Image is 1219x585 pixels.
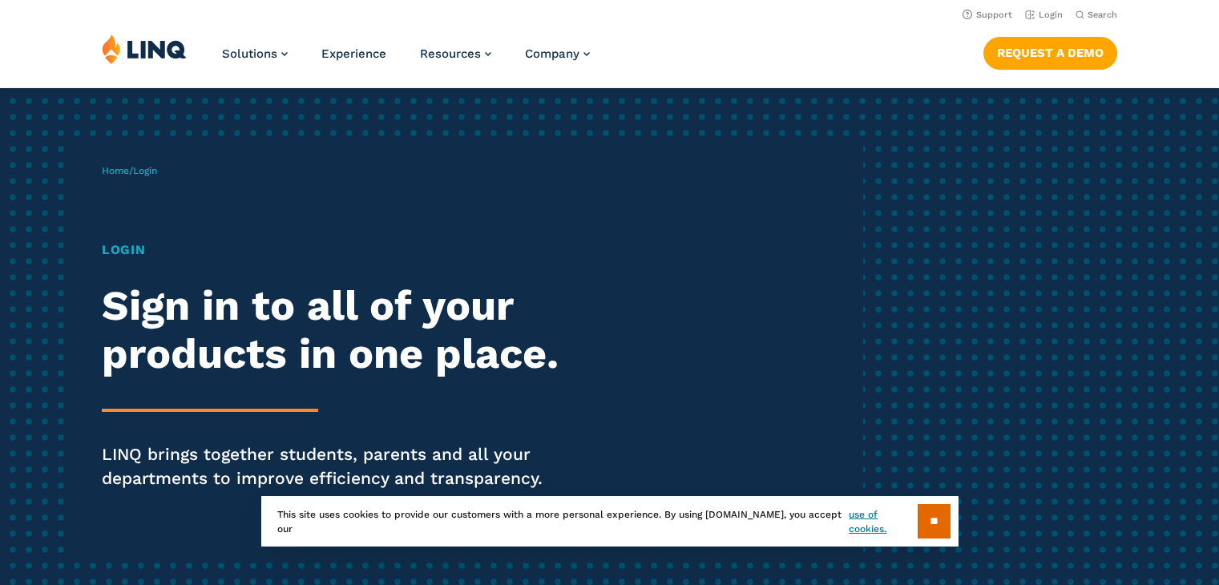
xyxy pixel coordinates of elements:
a: Solutions [222,46,288,61]
div: This site uses cookies to provide our customers with a more personal experience. By using [DOMAIN... [261,496,959,547]
span: Solutions [222,46,277,61]
a: Resources [420,46,491,61]
span: Company [525,46,579,61]
nav: Primary Navigation [222,34,590,87]
span: Login [133,165,157,176]
nav: Button Navigation [983,34,1117,69]
span: Search [1088,10,1117,20]
a: Login [1025,10,1063,20]
h1: Login [102,240,571,260]
h2: Sign in to all of your products in one place. [102,282,571,378]
img: LINQ | K‑12 Software [102,34,187,64]
a: use of cookies. [849,507,917,536]
span: Resources [420,46,481,61]
a: Request a Demo [983,37,1117,69]
a: Experience [321,46,386,61]
a: Home [102,165,129,176]
button: Open Search Bar [1076,9,1117,21]
p: LINQ brings together students, parents and all your departments to improve efficiency and transpa... [102,442,571,490]
a: Company [525,46,590,61]
span: / [102,165,157,176]
a: Support [963,10,1012,20]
